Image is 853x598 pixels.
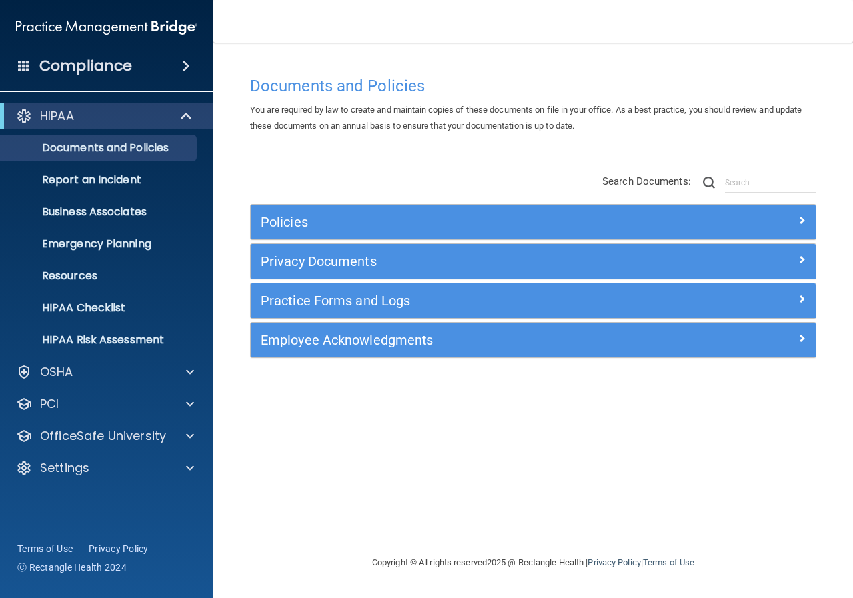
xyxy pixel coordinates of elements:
h5: Privacy Documents [261,254,664,269]
p: Emergency Planning [9,237,191,251]
span: Search Documents: [602,175,691,187]
p: HIPAA [40,108,74,124]
h5: Employee Acknowledgments [261,333,664,347]
div: Copyright © All rights reserved 2025 @ Rectangle Health | | [290,541,776,584]
a: Policies [261,211,806,233]
a: OfficeSafe University [16,428,194,444]
a: Privacy Policy [588,557,640,567]
img: ic-search.3b580494.png [703,177,715,189]
a: Employee Acknowledgments [261,329,806,351]
a: PCI [16,396,194,412]
p: HIPAA Risk Assessment [9,333,191,347]
p: Resources [9,269,191,283]
span: You are required by law to create and maintain copies of these documents on file in your office. ... [250,105,802,131]
span: Ⓒ Rectangle Health 2024 [17,561,127,574]
a: HIPAA [16,108,193,124]
p: Report an Incident [9,173,191,187]
h5: Practice Forms and Logs [261,293,664,308]
h4: Compliance [39,57,132,75]
a: Terms of Use [17,542,73,555]
p: Business Associates [9,205,191,219]
p: Settings [40,460,89,476]
img: PMB logo [16,14,197,41]
p: Documents and Policies [9,141,191,155]
a: Privacy Documents [261,251,806,272]
a: OSHA [16,364,194,380]
a: Privacy Policy [89,542,149,555]
a: Settings [16,460,194,476]
p: HIPAA Checklist [9,301,191,315]
p: PCI [40,396,59,412]
h4: Documents and Policies [250,77,816,95]
p: OfficeSafe University [40,428,166,444]
p: OSHA [40,364,73,380]
a: Practice Forms and Logs [261,290,806,311]
input: Search [725,173,816,193]
a: Terms of Use [643,557,694,567]
h5: Policies [261,215,664,229]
